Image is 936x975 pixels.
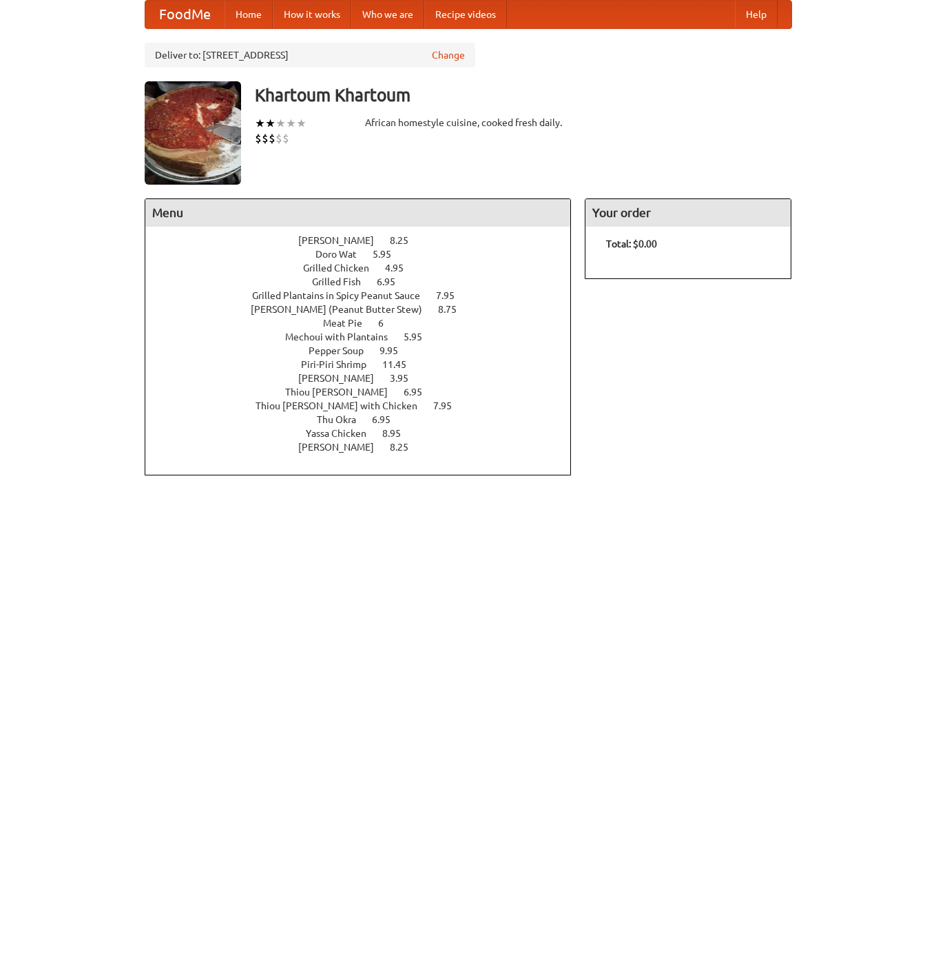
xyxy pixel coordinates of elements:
span: 8.25 [390,442,422,453]
a: [PERSON_NAME] 8.25 [298,235,434,246]
a: [PERSON_NAME] (Peanut Butter Stew) 8.75 [251,304,482,315]
span: 6 [378,318,397,329]
a: Help [735,1,778,28]
li: ★ [255,116,265,131]
span: Yassa Chicken [306,428,380,439]
div: African homestyle cuisine, cooked fresh daily. [365,116,572,130]
span: 8.95 [382,428,415,439]
span: [PERSON_NAME] [298,235,388,246]
span: Piri-Piri Shrimp [301,359,380,370]
a: Meat Pie 6 [323,318,409,329]
a: Who we are [351,1,424,28]
a: FoodMe [145,1,225,28]
li: $ [255,131,262,146]
li: ★ [286,116,296,131]
a: Grilled Chicken 4.95 [303,263,429,274]
a: [PERSON_NAME] 3.95 [298,373,434,384]
span: Thiou [PERSON_NAME] [285,387,402,398]
a: Home [225,1,273,28]
h4: Your order [585,199,791,227]
span: 4.95 [385,263,417,274]
span: Doro Wat [315,249,371,260]
a: Thiou [PERSON_NAME] with Chicken 7.95 [256,400,477,411]
a: Change [432,48,465,62]
a: Yassa Chicken 8.95 [306,428,426,439]
span: Grilled Fish [312,276,375,287]
a: Piri-Piri Shrimp 11.45 [301,359,432,370]
a: Grilled Plantains in Spicy Peanut Sauce 7.95 [252,290,480,301]
span: Grilled Chicken [303,263,383,274]
span: 6.95 [404,387,436,398]
a: Thu Okra 6.95 [317,414,416,425]
img: angular.jpg [145,81,241,185]
a: [PERSON_NAME] 8.25 [298,442,434,453]
div: Deliver to: [STREET_ADDRESS] [145,43,475,68]
span: 3.95 [390,373,422,384]
span: 5.95 [373,249,405,260]
span: Meat Pie [323,318,376,329]
li: ★ [296,116,306,131]
h3: Khartoum Khartoum [255,81,792,109]
span: [PERSON_NAME] [298,373,388,384]
span: Grilled Plantains in Spicy Peanut Sauce [252,290,434,301]
span: 7.95 [436,290,468,301]
span: 6.95 [372,414,404,425]
li: $ [262,131,269,146]
a: Mechoui with Plantains 5.95 [285,331,448,342]
li: $ [269,131,275,146]
a: Thiou [PERSON_NAME] 6.95 [285,387,448,398]
span: 5.95 [404,331,436,342]
span: 6.95 [377,276,409,287]
span: [PERSON_NAME] (Peanut Butter Stew) [251,304,436,315]
span: Pepper Soup [309,345,377,356]
span: 8.75 [438,304,470,315]
li: $ [275,131,282,146]
span: 8.25 [390,235,422,246]
a: How it works [273,1,351,28]
span: Mechoui with Plantains [285,331,402,342]
li: $ [282,131,289,146]
li: ★ [265,116,275,131]
a: Grilled Fish 6.95 [312,276,421,287]
a: Recipe videos [424,1,507,28]
span: [PERSON_NAME] [298,442,388,453]
b: Total: $0.00 [606,238,657,249]
span: Thu Okra [317,414,370,425]
span: 11.45 [382,359,420,370]
a: Pepper Soup 9.95 [309,345,424,356]
span: Thiou [PERSON_NAME] with Chicken [256,400,431,411]
h4: Menu [145,199,571,227]
span: 9.95 [379,345,412,356]
span: 7.95 [433,400,466,411]
li: ★ [275,116,286,131]
a: Doro Wat 5.95 [315,249,417,260]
